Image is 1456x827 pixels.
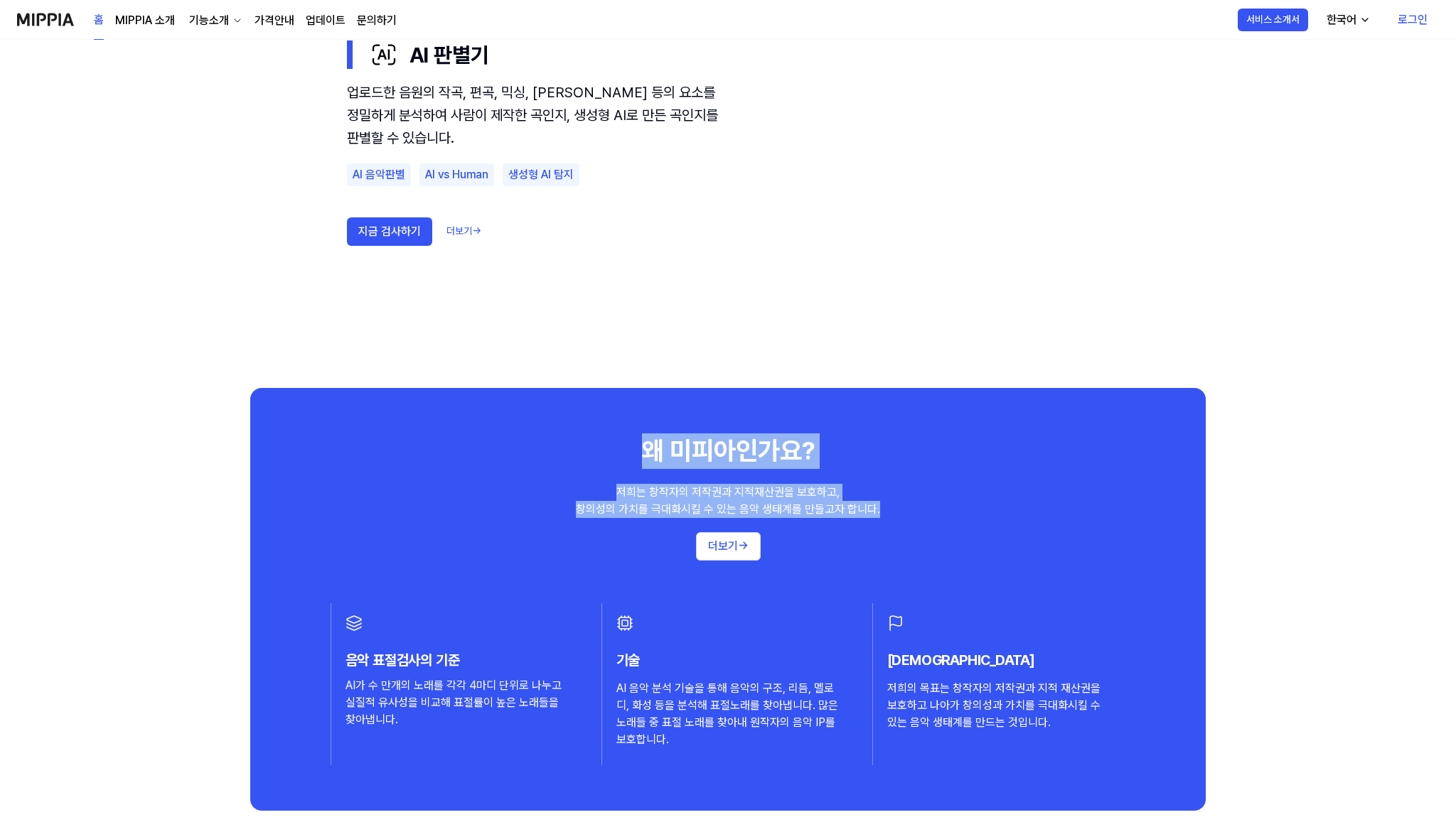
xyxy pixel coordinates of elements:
div: AI 음악판별 [347,163,411,186]
div: 기능소개 [186,12,232,29]
h3: 음악 표절검사의 기준 [346,649,570,671]
a: 가격안내 [255,12,294,29]
button: 한국어 [1315,6,1379,34]
div: 왜 미피아인가요? [642,433,814,469]
button: AI 판별기 [347,28,1109,81]
a: 업데이트 [306,12,346,29]
div: AI vs Human [419,163,494,186]
div: 업로드한 음원의 작곡, 편곡, 믹싱, [PERSON_NAME] 등의 요소를 정밀하게 분석하여 사람이 제작한 곡인지, 생성형 AI로 만든 곡인지를 판별할 수 있습니다. [347,81,731,149]
a: 더보기→ [446,225,481,239]
div: 저희는 창작자의 저작권과 지적재산권을 보호하고, 창의성의 가치를 극대화시킬 수 있는 음악 생태계를 만들고자 합니다. [576,484,880,518]
button: 더보기→ [696,532,761,561]
div: AI 음악 분석 기술을 통해 음악의 구조, 리듬, 멜로디, 화성 등을 분석해 표절노래를 찾아냅니다. 많은 노래들 중 표절 노래를 찾아내 원작자의 음악 IP를 보호합니다. [616,680,841,748]
div: AI 판별기 [347,81,1109,274]
div: 한국어 [1324,11,1359,28]
button: 기능소개 [186,12,243,29]
button: 서비스 소개서 [1238,9,1308,31]
h3: [DEMOGRAPHIC_DATA] [887,649,1112,671]
a: 문의하기 [357,12,397,29]
div: 저희의 목표는 창작자의 저작권과 지적 재산권을 보호하고 나아가 창의성과 가치를 극대화시킬 수 있는 음악 생태계를 만드는 것입니다. [887,680,1112,731]
a: MIPPIA 소개 [115,12,175,29]
button: 지금 검사하기 [347,217,432,246]
h3: 기술 [616,649,841,671]
div: 생성형 AI 탐지 [503,163,579,186]
a: 홈 [94,1,104,40]
div: AI 판별기 [370,40,1109,70]
div: AI가 수 만개의 노래를 각각 4마디 단위로 나누고 실질적 유사성을 비교해 표절률이 높은 노래들을 찾아냅니다. [346,677,570,728]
